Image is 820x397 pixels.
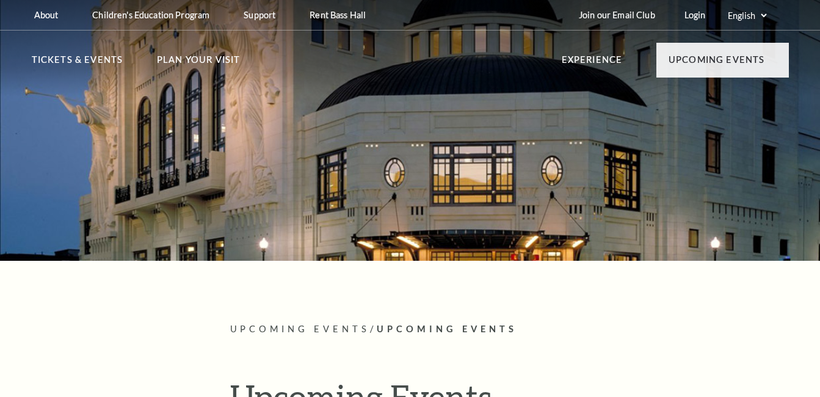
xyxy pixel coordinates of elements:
p: Children's Education Program [92,10,209,20]
p: Tickets & Events [32,53,123,75]
p: Experience [562,53,623,75]
p: Support [244,10,275,20]
p: / [230,322,789,337]
p: Rent Bass Hall [310,10,366,20]
span: Upcoming Events [377,324,517,334]
p: Upcoming Events [669,53,765,75]
p: Plan Your Visit [157,53,241,75]
span: Upcoming Events [230,324,371,334]
p: About [34,10,59,20]
select: Select: [725,10,769,21]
